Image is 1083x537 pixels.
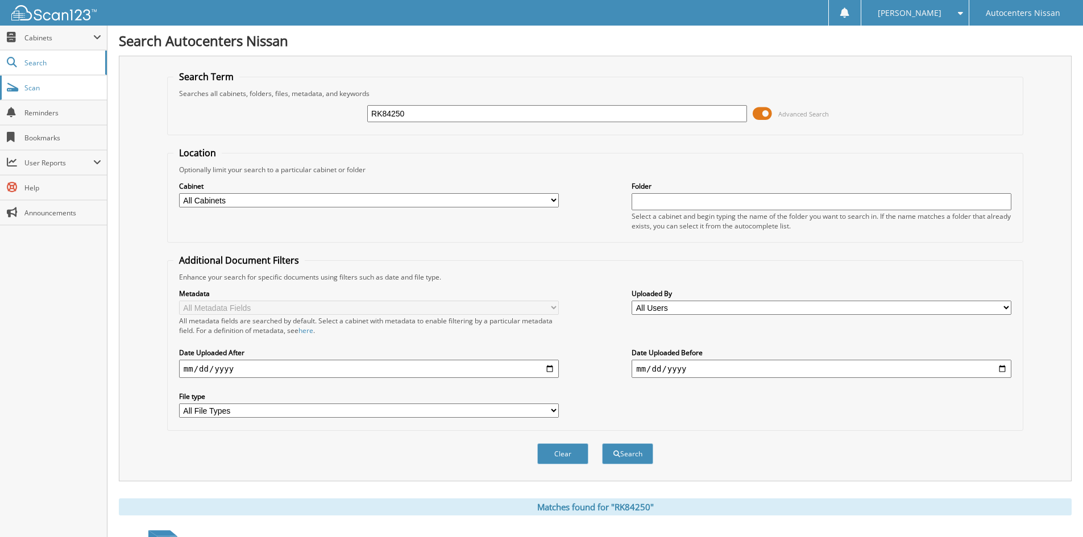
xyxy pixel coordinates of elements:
label: Date Uploaded After [179,348,559,357]
legend: Additional Document Filters [173,254,305,267]
span: [PERSON_NAME] [878,10,941,16]
label: Metadata [179,289,559,298]
label: Folder [632,181,1011,191]
legend: Location [173,147,222,159]
img: scan123-logo-white.svg [11,5,97,20]
button: Search [602,443,653,464]
label: Date Uploaded Before [632,348,1011,357]
input: start [179,360,559,378]
div: Optionally limit your search to a particular cabinet or folder [173,165,1017,174]
div: Matches found for "RK84250" [119,498,1072,515]
span: Cabinets [24,33,93,43]
div: Select a cabinet and begin typing the name of the folder you want to search in. If the name match... [632,211,1011,231]
iframe: Chat Widget [1026,482,1083,537]
label: Cabinet [179,181,559,191]
span: Bookmarks [24,133,101,143]
span: Scan [24,83,101,93]
div: All metadata fields are searched by default. Select a cabinet with metadata to enable filtering b... [179,316,559,335]
span: Announcements [24,208,101,218]
button: Clear [537,443,588,464]
span: Help [24,183,101,193]
div: Searches all cabinets, folders, files, metadata, and keywords [173,89,1017,98]
label: Uploaded By [632,289,1011,298]
span: Advanced Search [778,110,829,118]
span: Search [24,58,99,68]
label: File type [179,392,559,401]
span: User Reports [24,158,93,168]
h1: Search Autocenters Nissan [119,31,1072,50]
legend: Search Term [173,70,239,83]
div: Enhance your search for specific documents using filters such as date and file type. [173,272,1017,282]
span: Reminders [24,108,101,118]
a: here [298,326,313,335]
input: end [632,360,1011,378]
span: Autocenters Nissan [986,10,1060,16]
